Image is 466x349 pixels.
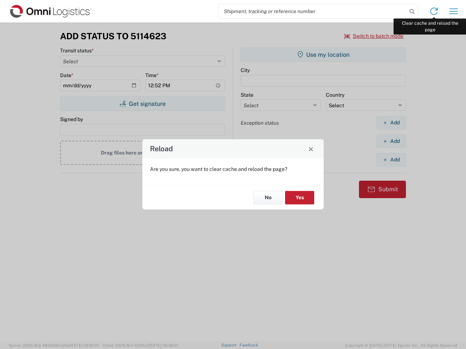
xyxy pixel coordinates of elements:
button: Yes [285,191,314,204]
h4: Reload [150,144,173,154]
button: No [253,191,283,204]
input: Shipment, tracking or reference number [218,4,407,18]
button: Close [306,144,316,154]
p: Are you sure, you want to clear cache and reload the page? [150,166,316,172]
